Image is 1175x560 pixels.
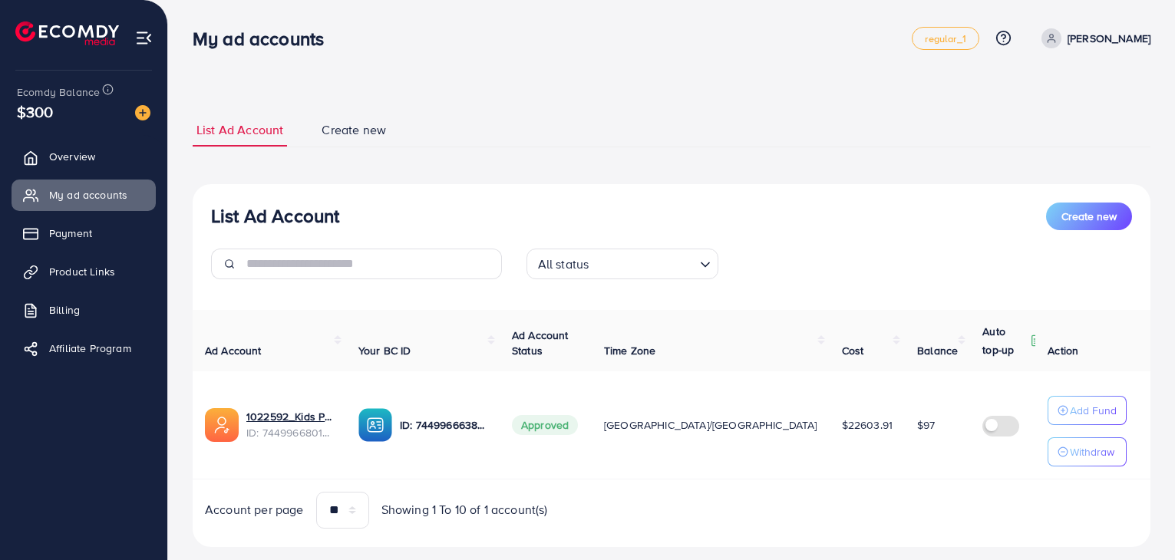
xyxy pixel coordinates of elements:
p: [PERSON_NAME] [1068,29,1150,48]
span: Account per page [205,501,304,519]
span: My ad accounts [49,187,127,203]
a: 1022592_Kids Plaza_1734580571647 [246,409,334,424]
span: [GEOGRAPHIC_DATA]/[GEOGRAPHIC_DATA] [604,417,817,433]
span: Showing 1 To 10 of 1 account(s) [381,501,548,519]
h3: List Ad Account [211,205,339,227]
img: image [135,105,150,120]
span: Ad Account [205,343,262,358]
span: Balance [917,343,958,358]
span: $22603.91 [842,417,893,433]
a: Product Links [12,256,156,287]
span: $300 [17,100,54,123]
a: Payment [12,218,156,249]
p: Withdraw [1070,443,1114,461]
span: Time Zone [604,343,655,358]
span: All status [535,253,592,275]
a: [PERSON_NAME] [1035,28,1150,48]
div: Search for option [526,249,718,279]
span: Cost [842,343,864,358]
h3: My ad accounts [193,28,336,50]
span: Affiliate Program [49,341,131,356]
span: List Ad Account [196,121,283,139]
span: regular_1 [925,34,965,44]
p: ID: 7449966638168178689 [400,416,487,434]
span: Product Links [49,264,115,279]
p: Auto top-up [982,322,1027,359]
span: Payment [49,226,92,241]
span: Your BC ID [358,343,411,358]
span: Billing [49,302,80,318]
img: menu [135,29,153,47]
span: Create new [322,121,386,139]
img: logo [15,21,119,45]
p: Add Fund [1070,401,1117,420]
a: regular_1 [912,27,979,50]
span: Ecomdy Balance [17,84,100,100]
button: Create new [1046,203,1132,230]
input: Search for option [593,250,693,275]
span: $97 [917,417,935,433]
a: Overview [12,141,156,172]
button: Add Fund [1048,396,1127,425]
span: Create new [1061,209,1117,224]
img: ic-ads-acc.e4c84228.svg [205,408,239,442]
img: ic-ba-acc.ded83a64.svg [358,408,392,442]
span: Action [1048,343,1078,358]
a: Billing [12,295,156,325]
span: Ad Account Status [512,328,569,358]
div: <span class='underline'>1022592_Kids Plaza_1734580571647</span></br>7449966801595088913 [246,409,334,440]
button: Withdraw [1048,437,1127,466]
span: Approved [512,415,578,435]
span: Overview [49,149,95,164]
a: Affiliate Program [12,333,156,364]
a: My ad accounts [12,180,156,210]
span: ID: 7449966801595088913 [246,425,334,440]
